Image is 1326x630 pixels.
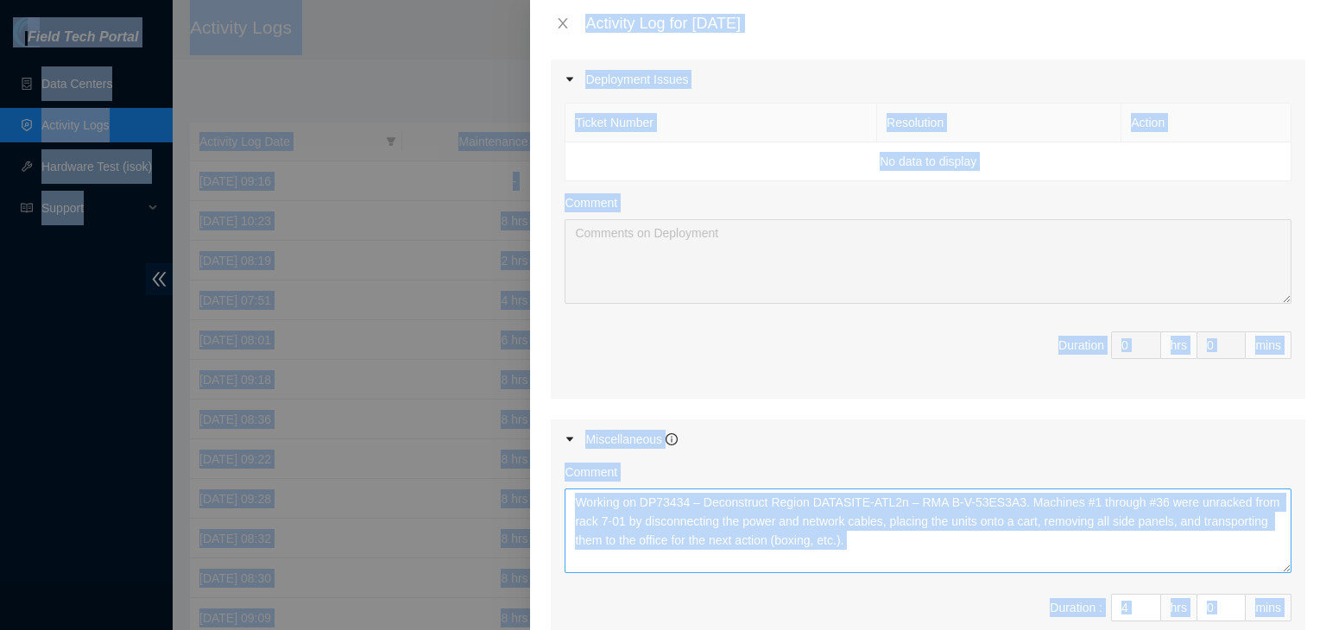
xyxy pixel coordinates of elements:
div: Activity Log for [DATE] [585,14,1305,33]
span: close [556,16,570,30]
button: Close [551,16,575,32]
div: Miscellaneous info-circle [551,419,1305,459]
div: Duration [1058,336,1104,355]
textarea: Comment [565,488,1291,573]
label: Comment [565,193,617,212]
textarea: Comment [565,219,1291,304]
td: No data to display [565,142,1291,181]
span: info-circle [666,433,678,445]
th: Action [1121,104,1291,142]
div: Duration : [1050,598,1102,617]
div: mins [1246,331,1291,359]
div: mins [1246,594,1291,621]
th: Ticket Number [565,104,877,142]
div: hrs [1161,331,1197,359]
label: Comment [565,463,617,482]
span: caret-right [565,434,575,444]
div: Miscellaneous [585,430,678,449]
div: Deployment Issues [551,60,1305,99]
span: caret-right [565,74,575,85]
div: hrs [1161,594,1197,621]
th: Resolution [877,104,1121,142]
